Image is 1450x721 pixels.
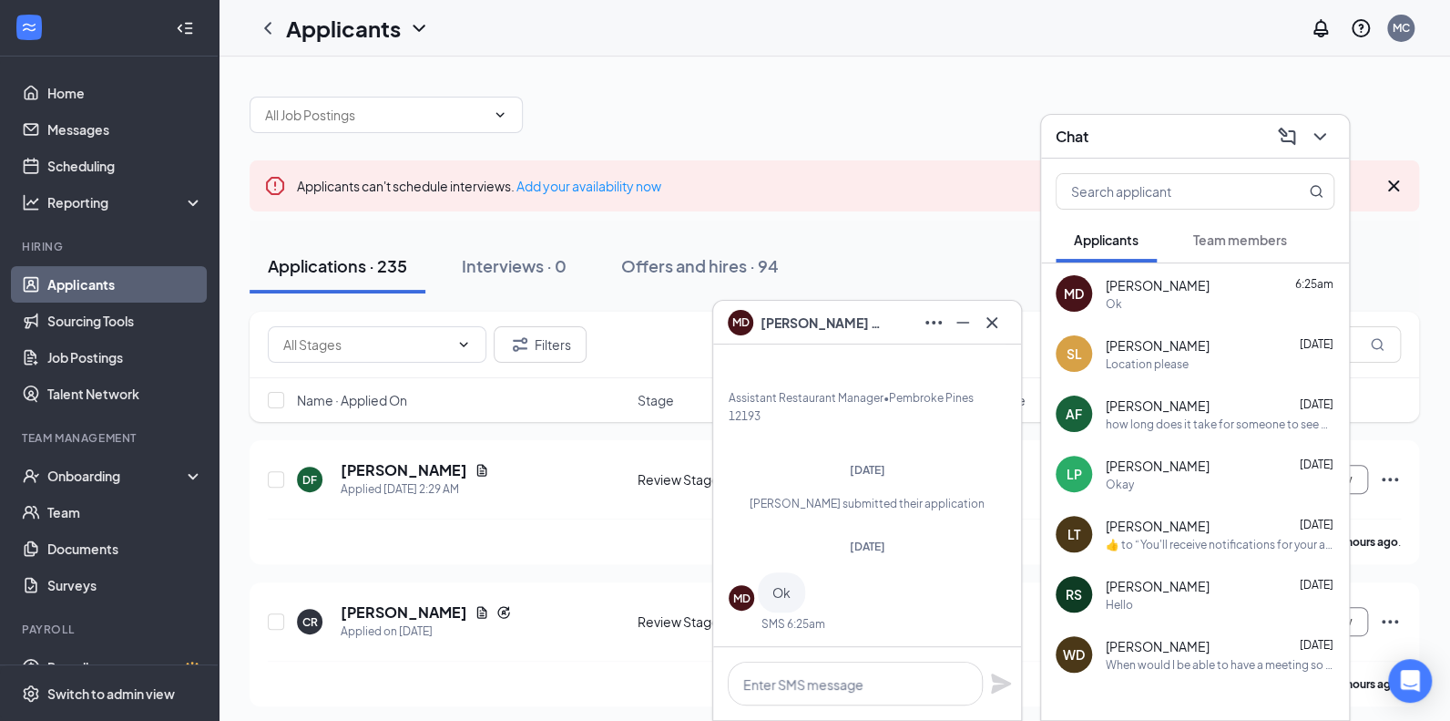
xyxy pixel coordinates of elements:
span: [DATE] [1300,458,1333,471]
span: Ok [772,584,791,601]
svg: ComposeMessage [1276,126,1298,148]
h3: Chat [1056,127,1088,147]
svg: Document [475,463,489,478]
span: [DATE] [1300,518,1333,531]
h1: Applicants [286,13,401,44]
button: ChevronDown [1305,122,1334,151]
div: how long does it take for someone to see my application? [1106,417,1334,432]
span: Stage [638,391,674,409]
div: Applied on [DATE] [341,623,511,641]
svg: Ellipses [1379,469,1401,490]
div: LP [1067,465,1082,483]
span: 6:25am [1295,277,1333,291]
svg: Cross [1383,175,1404,197]
svg: WorkstreamLogo [20,18,38,36]
span: [PERSON_NAME] [1106,276,1210,294]
div: Payroll [22,622,199,637]
span: [PERSON_NAME] [1106,336,1210,355]
b: 10 hours ago [1332,535,1398,549]
div: When would I be able to have a meeting so I can start working right away? [1106,657,1334,673]
svg: MagnifyingGlass [1309,184,1323,199]
div: Ok [1106,296,1122,312]
a: Documents [47,530,203,567]
div: [PERSON_NAME] submitted their application [729,496,1006,511]
svg: Analysis [22,193,40,211]
span: [PERSON_NAME] [1106,637,1210,655]
div: Offers and hires · 94 [621,254,779,277]
div: MD [1064,284,1084,303]
span: [PERSON_NAME] Dareus [761,313,888,333]
svg: Plane [990,673,1012,695]
button: Filter Filters [494,326,587,363]
a: Scheduling [47,148,203,184]
div: Review Stage [638,470,802,489]
span: [PERSON_NAME] [1106,577,1210,595]
div: Switch to admin view [47,685,175,703]
h5: [PERSON_NAME] [341,603,467,623]
div: WD [1063,645,1085,664]
svg: QuestionInfo [1350,17,1372,39]
div: Onboarding [47,467,188,485]
div: AF [1066,405,1082,423]
svg: Ellipses [923,312,945,334]
svg: ChevronDown [456,337,471,352]
svg: ChevronDown [493,108,507,122]
a: Job Postings [47,339,203,376]
h5: [PERSON_NAME] [341,460,467,480]
div: Applications · 235 [268,254,407,277]
div: SL [1067,345,1082,363]
svg: Settings [22,685,40,703]
button: ComposeMessage [1272,122,1302,151]
input: All Job Postings [265,105,485,125]
span: Applicants [1074,232,1139,248]
svg: Ellipses [1379,611,1401,633]
button: Minimize [948,308,977,337]
span: Name · Applied On [297,391,407,409]
div: Hiring [22,239,199,254]
a: Talent Network [47,376,203,412]
div: DF [302,472,317,488]
div: CR [302,614,318,630]
svg: Error [264,175,286,197]
div: SMS 6:25am [761,616,825,632]
svg: Notifications [1310,17,1332,39]
a: Home [47,75,203,111]
span: Team members [1193,232,1287,248]
div: ​👍​ to “ You'll receive notifications for your application for Cashier at Popeyes from this numbe... [1106,537,1334,552]
svg: Collapse [176,19,194,37]
div: Location please [1106,356,1189,372]
input: Search applicant [1057,174,1272,209]
div: Review Stage [638,613,802,631]
a: Surveys [47,567,203,603]
svg: UserCheck [22,467,40,485]
span: [DATE] [1300,578,1333,592]
span: [DATE] [1300,337,1333,351]
span: Applicants can't schedule interviews. [297,178,661,194]
svg: ChevronLeft [257,17,279,39]
span: [PERSON_NAME] [1106,457,1210,475]
div: Hello [1106,597,1133,613]
span: [DATE] [1300,638,1333,652]
a: Add your availability now [516,178,661,194]
span: [DATE] [850,540,885,553]
a: Applicants [47,266,203,303]
span: [PERSON_NAME] [1106,397,1210,415]
a: Team [47,494,203,530]
div: Reporting [47,193,204,211]
span: [DATE] [850,463,885,477]
div: MC [1393,20,1410,36]
div: Team Management [22,430,199,446]
svg: Filter [509,334,531,355]
a: Sourcing Tools [47,303,203,339]
span: [DATE] [1300,397,1333,411]
svg: MagnifyingGlass [1370,337,1384,352]
span: [PERSON_NAME] [1106,517,1210,535]
div: Interviews · 0 [462,254,567,277]
svg: Cross [981,312,1003,334]
svg: ChevronDown [1309,126,1331,148]
div: Assistant Restaurant Manager • Pembroke Pines 12193 [729,389,1006,426]
a: PayrollCrown [47,649,203,685]
a: Messages [47,111,203,148]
